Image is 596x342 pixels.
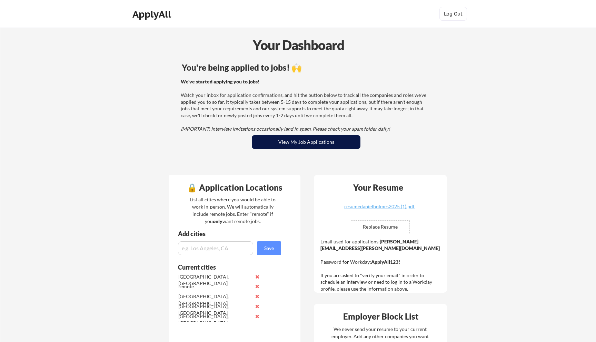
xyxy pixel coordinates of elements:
div: You're being applied to jobs! 🙌 [182,63,430,72]
div: [GEOGRAPHIC_DATA], [GEOGRAPHIC_DATA] [178,303,251,316]
div: ApplyAll [132,8,173,20]
div: Employer Block List [317,312,445,321]
div: Add cities [178,231,283,237]
div: Your Dashboard [1,35,596,55]
button: Save [257,241,281,255]
div: resumedanielholmes2025 (1).pdf [338,204,420,209]
div: remote [178,283,251,290]
div: [GEOGRAPHIC_DATA], [GEOGRAPHIC_DATA] [178,273,251,287]
div: [GEOGRAPHIC_DATA], [GEOGRAPHIC_DATA] [178,313,251,326]
div: Watch your inbox for application confirmations, and hit the button below to track all the compani... [181,78,429,132]
strong: only [213,218,222,224]
strong: [PERSON_NAME][EMAIL_ADDRESS][PERSON_NAME][DOMAIN_NAME] [320,239,440,251]
button: Log Out [439,7,467,21]
button: View My Job Applications [252,135,360,149]
div: Current cities [178,264,274,270]
strong: We've started applying you to jobs! [181,79,259,84]
a: resumedanielholmes2025 (1).pdf [338,204,420,215]
strong: ApplyAll123! [371,259,400,265]
div: 🔒 Application Locations [170,183,299,192]
div: List all cities where you would be able to work in-person. We will automatically include remote j... [185,196,280,225]
input: e.g. Los Angeles, CA [178,241,253,255]
div: Email used for applications: Password for Workday: If you are asked to "verify your email" in ord... [320,238,442,292]
div: [GEOGRAPHIC_DATA], [GEOGRAPHIC_DATA] [178,293,251,306]
em: IMPORTANT: Interview invitations occasionally land in spam. Please check your spam folder daily! [181,126,390,132]
div: Your Resume [344,183,412,192]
